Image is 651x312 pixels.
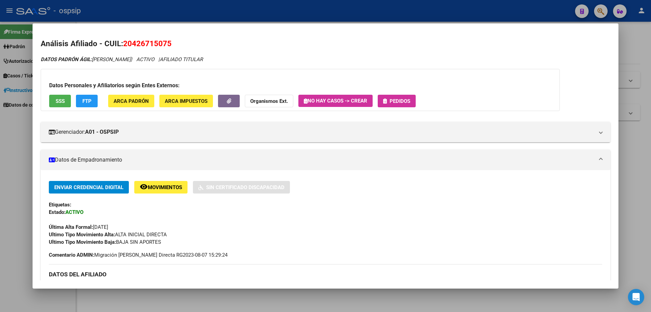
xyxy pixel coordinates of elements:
[82,98,92,104] span: FTP
[159,95,213,107] button: ARCA Impuestos
[134,181,188,194] button: Movimientos
[148,184,182,190] span: Movimientos
[65,209,83,215] strong: ACTIVO
[108,95,154,107] button: ARCA Padrón
[41,150,610,170] mat-expansion-panel-header: Datos de Empadronamiento
[85,128,119,136] strong: A01 - OSPSIP
[250,98,288,104] strong: Organismos Ext.
[49,232,167,238] span: ALTA INICIAL DIRECTA
[49,271,602,278] h3: DATOS DEL AFILIADO
[49,181,129,194] button: Enviar Credencial Digital
[123,39,172,48] span: 20426715075
[41,122,610,142] mat-expansion-panel-header: Gerenciador:A01 - OSPSIP
[298,95,373,107] button: No hay casos -> Crear
[49,239,161,245] span: BAJA SIN APORTES
[49,251,228,259] span: Migración [PERSON_NAME] Directa RG2023-08-07 15:29:24
[49,202,71,208] strong: Etiquetas:
[165,98,208,104] span: ARCA Impuestos
[41,56,92,62] strong: DATOS PADRÓN ÁGIL:
[41,56,131,62] span: [PERSON_NAME]
[140,183,148,191] mat-icon: remove_red_eye
[160,56,203,62] span: AFILIADO TITULAR
[245,95,293,107] button: Organismos Ext.
[54,184,123,190] span: Enviar Credencial Digital
[49,156,594,164] mat-panel-title: Datos de Empadronamiento
[49,224,108,230] span: [DATE]
[41,56,203,62] i: | ACTIVO |
[193,181,290,194] button: Sin Certificado Discapacidad
[49,232,115,238] strong: Ultimo Tipo Movimiento Alta:
[76,95,98,107] button: FTP
[378,95,416,107] button: Pedidos
[56,98,65,104] span: SSS
[114,98,149,104] span: ARCA Padrón
[390,98,410,104] span: Pedidos
[49,239,116,245] strong: Ultimo Tipo Movimiento Baja:
[49,224,93,230] strong: Última Alta Formal:
[304,98,367,104] span: No hay casos -> Crear
[206,184,284,190] span: Sin Certificado Discapacidad
[628,289,644,305] div: Open Intercom Messenger
[49,209,65,215] strong: Estado:
[49,95,71,107] button: SSS
[49,128,594,136] mat-panel-title: Gerenciador:
[49,81,551,90] h3: Datos Personales y Afiliatorios según Entes Externos:
[49,252,94,258] strong: Comentario ADMIN:
[41,38,610,50] h2: Análisis Afiliado - CUIL:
